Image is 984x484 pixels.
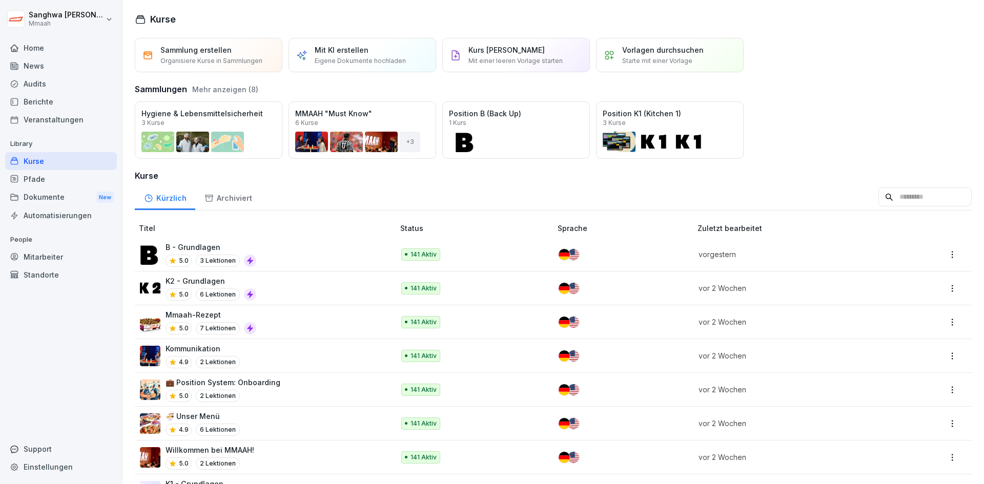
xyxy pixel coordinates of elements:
[596,101,744,159] a: Position K1 (Kitchen 1)3 Kurse
[5,136,117,152] p: Library
[135,184,195,210] a: Kürzlich
[559,418,570,429] img: de.svg
[411,284,437,293] p: 141 Aktiv
[699,452,889,462] p: vor 2 Wochen
[603,120,626,126] p: 3 Kurse
[196,457,240,470] p: 2 Lektionen
[196,322,240,334] p: 7 Lektionen
[139,223,396,234] p: Titel
[29,11,104,19] p: Sanghwa [PERSON_NAME]
[699,418,889,429] p: vor 2 Wochen
[196,356,240,368] p: 2 Lektionen
[5,248,117,266] a: Mitarbeiter
[5,93,117,111] a: Berichte
[559,350,570,362] img: de.svg
[5,111,117,129] a: Veranstaltungen
[140,244,160,265] img: nzulsy5w3d3lwu146n43vfqy.png
[179,256,189,265] p: 5.0
[568,452,579,463] img: us.svg
[699,350,889,361] p: vor 2 Wochen
[559,384,570,395] img: de.svg
[5,188,117,207] div: Dokumente
[5,206,117,224] a: Automatisierungen
[140,380,160,400] img: sbiczky0ypw8u257pkl9yxl5.png
[295,108,429,119] p: MMAAH "Must Know"
[179,290,189,299] p: 5.0
[603,108,737,119] p: Position K1 (Kitchen 1)
[5,57,117,75] div: News
[699,283,889,293] p: vor 2 Wochen
[179,425,189,434] p: 4.9
[699,249,889,260] p: vorgestern
[5,232,117,248] p: People
[140,278,160,299] img: vmo6f0y31k6jffiibfzh6p17.png
[166,377,280,388] p: 💼 Position System: Onboarding
[135,101,282,159] a: Hygiene & Lebensmittelsicherheit3 Kurse
[5,440,117,458] div: Support
[5,458,117,476] a: Einstellungen
[195,184,261,210] a: Archiviert
[166,276,256,286] p: K2 - Grundlagen
[141,120,165,126] p: 3 Kurse
[315,56,406,66] p: Eigene Dokumente hochladen
[96,192,114,203] div: New
[160,45,232,55] p: Sammlung erstellen
[559,452,570,463] img: de.svg
[5,266,117,284] a: Standorte
[698,223,901,234] p: Zuletzt bearbeitet
[135,170,972,182] h3: Kurse
[196,390,240,402] p: 2 Lektionen
[568,317,579,328] img: us.svg
[5,188,117,207] a: DokumenteNew
[196,424,240,436] p: 6 Lektionen
[699,384,889,395] p: vor 2 Wochen
[411,351,437,361] p: 141 Aktiv
[568,384,579,395] img: us.svg
[400,223,553,234] p: Status
[160,56,262,66] p: Organisiere Kurse in Sammlungen
[449,120,466,126] p: 1 Kurs
[5,152,117,170] a: Kurse
[411,419,437,428] p: 141 Aktiv
[568,283,579,294] img: us.svg
[559,283,570,294] img: de.svg
[196,255,240,267] p: 3 Lektionen
[568,350,579,362] img: us.svg
[568,418,579,429] img: us.svg
[411,385,437,394] p: 141 Aktiv
[289,101,436,159] a: MMAAH "Must Know"6 Kurse+3
[568,249,579,260] img: us.svg
[192,84,258,95] button: Mehr anzeigen (8)
[29,20,104,27] p: Mmaah
[5,170,117,188] a: Pfade
[179,391,189,401] p: 5.0
[411,318,437,327] p: 141 Aktiv
[140,346,160,366] img: tuksy0m7dkfzt7fbvnptwcmt.png
[411,453,437,462] p: 141 Aktiv
[166,445,254,455] p: Willkommen bei MMAAH!
[5,39,117,57] a: Home
[166,411,240,422] p: 🍜 Unser Menü
[166,343,240,354] p: Kommunikation
[315,45,368,55] p: Mit KI erstellen
[140,312,160,332] img: mhxyo2idt35a2e071fl7ciag.png
[166,309,256,320] p: Mmaah-Rezept
[468,45,545,55] p: Kurs [PERSON_NAME]
[558,223,693,234] p: Sprache
[140,413,160,434] img: s6jay3gpr6i6yrkbluxfple0.png
[135,83,187,95] h3: Sammlungen
[699,317,889,327] p: vor 2 Wochen
[400,132,420,152] div: + 3
[411,250,437,259] p: 141 Aktiv
[5,75,117,93] a: Audits
[559,249,570,260] img: de.svg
